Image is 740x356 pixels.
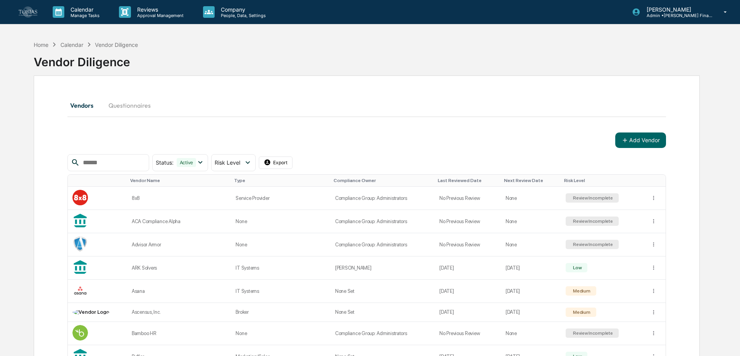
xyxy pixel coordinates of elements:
td: [DATE] [435,303,501,322]
div: Toggle SortBy [438,178,498,183]
div: Toggle SortBy [334,178,432,183]
p: People, Data, Settings [215,13,270,18]
button: Vendors [67,96,102,115]
td: None [231,233,330,256]
div: Vendor Diligence [34,49,700,69]
div: Toggle SortBy [564,178,643,183]
div: 8x8 [132,195,226,201]
td: None [501,187,561,210]
td: Compliance Group: Administrators [330,187,435,210]
div: Review Incomplete [571,195,613,201]
td: None [501,233,561,256]
div: ACA Compliance Alpha [132,218,226,224]
p: Admin • [PERSON_NAME] Financial Advisors [640,13,712,18]
img: Vendor Logo [72,283,88,298]
p: Manage Tasks [64,13,103,18]
td: Compliance Group: Administrators [330,322,435,345]
div: Advisor Armor [132,242,226,248]
p: Calendar [64,6,103,13]
td: IT Systems [231,256,330,280]
td: None [231,210,330,233]
div: Review Incomplete [571,218,613,224]
img: Vendor Logo [72,325,88,341]
td: Service Provider [231,187,330,210]
div: Vendor Diligence [95,41,138,48]
td: [PERSON_NAME] [330,256,435,280]
td: None [501,322,561,345]
button: Questionnaires [102,96,157,115]
td: No Previous Review [435,322,501,345]
div: Review Incomplete [571,242,613,247]
td: Compliance Group: Administrators [330,210,435,233]
div: Bamboo HR [132,330,226,336]
td: No Previous Review [435,187,501,210]
td: [DATE] [435,256,501,280]
div: Asana [132,288,226,294]
td: None [501,210,561,233]
div: Medium [571,288,590,294]
div: Toggle SortBy [652,178,663,183]
p: Company [215,6,270,13]
img: Vendor Logo [72,190,88,205]
td: None Set [330,303,435,322]
td: Broker [231,303,330,322]
div: Medium [571,310,590,315]
span: Status : [156,159,174,166]
div: Active [177,158,196,167]
td: No Previous Review [435,210,501,233]
div: Ascensus, Inc. [132,309,226,315]
div: ARK Solvers [132,265,226,271]
img: Vendor Logo [72,309,109,315]
div: Review Incomplete [571,330,613,336]
td: None [231,322,330,345]
div: secondary tabs example [67,96,666,115]
td: [DATE] [501,280,561,303]
button: Export [259,157,293,169]
td: [DATE] [435,280,501,303]
td: No Previous Review [435,233,501,256]
div: Toggle SortBy [74,178,124,183]
td: [DATE] [501,256,561,280]
div: Home [34,41,48,48]
img: Vendor Logo [72,236,88,252]
div: Toggle SortBy [234,178,327,183]
td: [DATE] [501,303,561,322]
td: IT Systems [231,280,330,303]
button: Add Vendor [615,132,666,148]
td: Compliance Group: Administrators [330,233,435,256]
span: Risk Level [215,159,240,166]
div: Toggle SortBy [504,178,558,183]
div: Low [571,265,582,270]
td: None Set [330,280,435,303]
img: logo [19,7,37,17]
p: Reviews [131,6,188,13]
p: [PERSON_NAME] [640,6,712,13]
p: Approval Management [131,13,188,18]
div: Calendar [60,41,83,48]
div: Toggle SortBy [130,178,228,183]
